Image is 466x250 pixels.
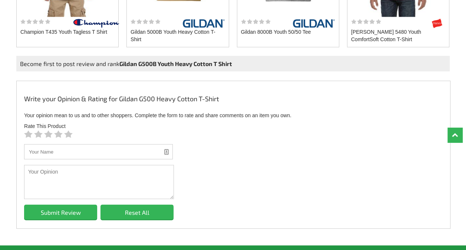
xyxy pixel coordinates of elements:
[241,28,311,36] a: Gildan 8000B Youth 50/50 Tee
[24,94,443,107] h3: Write your Opinion & Rating for Gildan G500 Heavy Cotton T-Shirt
[20,28,107,36] a: Champion T435 Youth Tagless T Shirt
[429,19,446,28] img: Hanes
[351,28,445,43] a: [PERSON_NAME] 5480 Youth ComfortSoft Cotton T-Shirt
[182,19,225,28] img: Gildan
[24,131,33,138] img: star1
[67,19,119,28] img: Champion
[54,131,63,138] img: star4
[130,19,161,24] img: Star
[24,205,97,220] input: Submit Review
[24,124,443,129] label: Rate This Product
[241,19,271,24] img: Star
[44,131,53,138] img: star3
[20,19,50,24] img: Star
[24,144,173,159] input: Your Name
[64,131,73,138] img: star5
[447,128,462,142] a: Top
[100,205,173,220] input: Reset All
[16,56,450,72] div: Become first to post review and rank
[293,19,335,28] img: Gildan
[34,131,43,138] img: star2
[351,19,381,24] img: Star
[130,28,225,43] a: Gildan 5000B Youth Heavy Cotton T-Shirt
[119,60,232,67] b: Gildan G500B Youth Heavy Cotton T Shirt
[24,113,443,118] p: Your opinion mean to us and to other shoppers. Complete the form to rate and share comments on an...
